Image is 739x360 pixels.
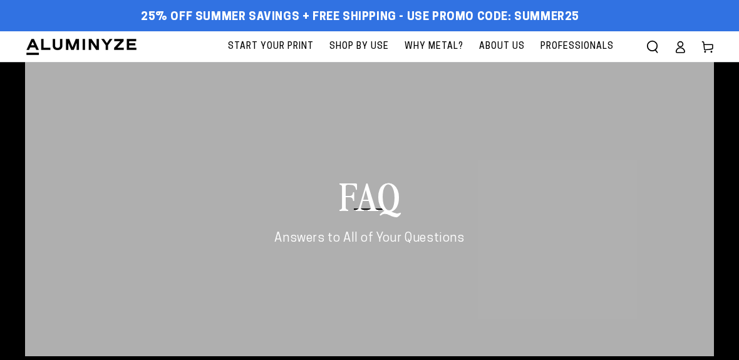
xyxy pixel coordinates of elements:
p: Answers to All of Your Questions [251,230,488,247]
h2: FAQ [251,171,488,220]
span: 25% off Summer Savings + Free Shipping - Use Promo Code: SUMMER25 [141,11,579,24]
a: Why Metal? [398,31,470,62]
a: About Us [473,31,531,62]
span: Professionals [540,39,614,54]
span: Start Your Print [228,39,314,54]
a: Start Your Print [222,31,320,62]
a: Professionals [534,31,620,62]
summary: Search our site [639,33,666,61]
img: Aluminyze [25,38,138,56]
span: About Us [479,39,525,54]
a: Shop By Use [323,31,395,62]
span: Shop By Use [329,39,389,54]
span: Why Metal? [405,39,463,54]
